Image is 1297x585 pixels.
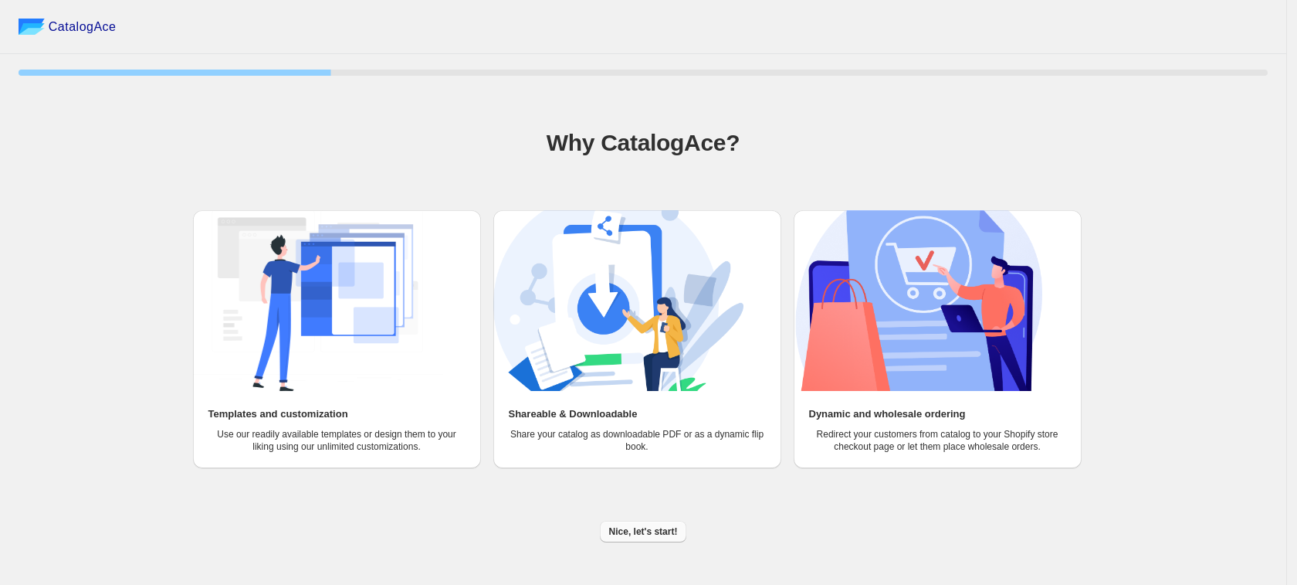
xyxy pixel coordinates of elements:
p: Use our readily available templates or design them to your liking using our unlimited customizati... [208,428,466,453]
h2: Templates and customization [208,406,348,422]
span: Nice, let's start! [609,525,678,538]
img: Templates and customization [193,210,443,391]
span: CatalogAce [49,19,117,35]
img: catalog ace [19,19,45,35]
p: Redirect your customers from catalog to your Shopify store checkout page or let them place wholes... [809,428,1066,453]
img: Shareable & Downloadable [493,210,743,391]
img: Dynamic and wholesale ordering [794,210,1044,391]
h2: Shareable & Downloadable [509,406,638,422]
p: Share your catalog as downloadable PDF or as a dynamic flip book. [509,428,766,453]
button: Nice, let's start! [600,521,687,542]
h2: Dynamic and wholesale ordering [809,406,966,422]
h1: Why CatalogAce? [19,128,1268,158]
